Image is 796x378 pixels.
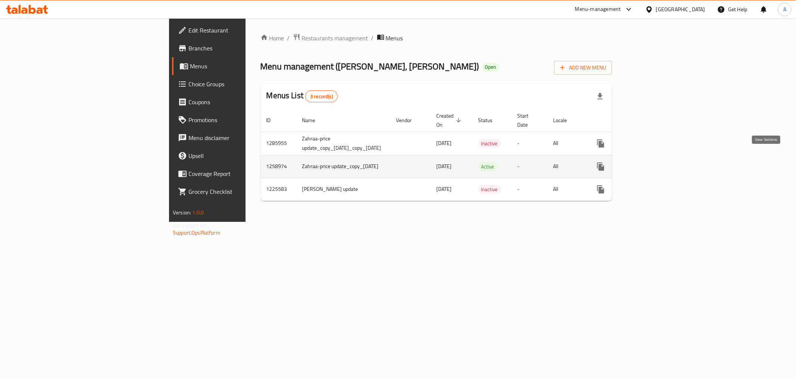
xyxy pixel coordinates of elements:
span: Version: [173,208,191,217]
h2: Menus List [266,90,338,102]
td: All [547,178,586,201]
span: Inactive [478,139,501,148]
th: Actions [586,109,669,132]
span: [DATE] [437,138,452,148]
button: Add New Menu [554,61,612,75]
td: All [547,155,586,178]
a: Menu disclaimer [172,129,302,147]
span: Grocery Checklist [188,187,296,196]
span: Locale [553,116,577,125]
a: Restaurants management [293,33,368,43]
span: Restaurants management [302,34,368,43]
td: [PERSON_NAME] update [296,178,390,201]
a: Grocery Checklist [172,183,302,201]
a: Choice Groups [172,75,302,93]
td: - [512,155,547,178]
table: enhanced table [260,109,669,201]
span: Created On [437,111,463,129]
td: - [512,178,547,201]
a: Edit Restaurant [172,21,302,39]
span: Vendor [396,116,422,125]
td: - [512,131,547,155]
div: Open [482,63,499,72]
button: Change Status [610,158,628,176]
span: Promotions [188,115,296,124]
button: more [592,158,610,176]
span: Choice Groups [188,80,296,89]
td: All [547,131,586,155]
a: Promotions [172,111,302,129]
span: Status [478,116,503,125]
div: Menu-management [575,5,621,14]
button: Change Status [610,180,628,198]
a: Coupons [172,93,302,111]
span: ID [266,116,281,125]
span: Menus [386,34,403,43]
nav: breadcrumb [260,33,612,43]
div: Total records count [305,90,338,102]
span: Menu disclaimer [188,133,296,142]
span: Upsell [188,151,296,160]
a: Branches [172,39,302,57]
td: Zahraa-price update_copy_[DATE] [296,155,390,178]
li: / [371,34,374,43]
span: Add New Menu [560,63,606,72]
span: Active [478,162,497,171]
div: [GEOGRAPHIC_DATA] [656,5,705,13]
span: Open [482,64,499,70]
span: Menu management ( [PERSON_NAME], [PERSON_NAME] ) [260,58,479,75]
span: Menus [190,62,296,71]
button: Change Status [610,134,628,152]
span: [DATE] [437,161,452,171]
a: Upsell [172,147,302,165]
a: Support.OpsPlatform [173,228,220,238]
a: Coverage Report [172,165,302,183]
span: Edit Restaurant [188,26,296,35]
span: Coverage Report [188,169,296,178]
span: Branches [188,44,296,53]
span: 3 record(s) [306,93,337,100]
span: Start Date [518,111,539,129]
span: Get support on: [173,220,207,230]
span: [DATE] [437,184,452,194]
span: Inactive [478,185,501,194]
span: Name [302,116,325,125]
span: A [783,5,786,13]
td: Zahraa-price update_copy_[DATE]_copy_[DATE] [296,131,390,155]
span: 1.0.0 [192,208,204,217]
span: Coupons [188,97,296,106]
div: Export file [591,87,609,105]
a: Menus [172,57,302,75]
button: more [592,134,610,152]
button: more [592,180,610,198]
